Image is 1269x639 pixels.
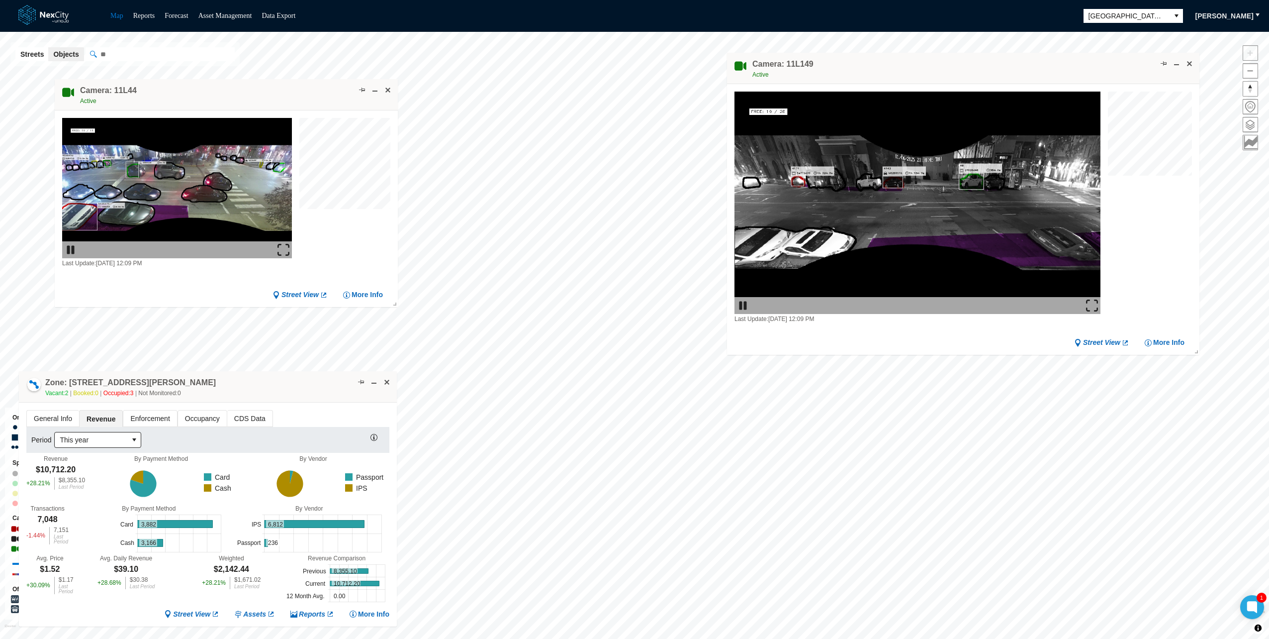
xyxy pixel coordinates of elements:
[262,12,295,19] a: Data Export
[243,610,266,619] span: Assets
[227,411,272,426] span: CDS Data
[133,12,155,19] a: Reports
[1243,117,1258,132] button: Layers management
[1170,9,1183,23] button: select
[358,610,389,619] span: More Info
[45,390,73,397] span: Vacant: 2
[53,49,79,59] span: Objects
[286,592,325,599] text: 12 Month Avg.
[272,290,328,300] a: Street View
[38,514,58,525] div: 7,048
[4,625,16,636] a: Mapbox homepage
[237,539,261,546] text: Passport
[12,458,97,468] div: Spaces
[40,564,60,575] div: $1.52
[12,513,97,524] div: Cameras
[1243,63,1258,79] button: Zoom out
[330,568,368,573] g: 8,355.10
[752,59,814,80] div: Double-click to make header text selectable
[330,581,379,586] g: 10,712.20
[165,12,188,19] a: Forecast
[234,577,261,583] div: $1,671.02
[26,577,50,594] div: + 30.09 %
[12,413,97,423] div: On-Street Parking
[277,244,289,256] img: expand
[130,470,156,497] g: 8,578.65
[1243,81,1258,97] button: Reset bearing to north
[120,521,133,528] text: Card
[276,470,303,497] g: 10,281.90
[234,610,275,619] a: Assets
[48,47,84,61] button: Objects
[734,314,1100,324] div: Last Update: [DATE] 12:09 PM
[734,92,1100,314] img: video
[80,85,137,96] h4: Double-click to make header text selectable
[62,118,292,258] img: video
[752,59,814,70] h4: Double-click to make header text selectable
[87,455,236,462] div: By Payment Method
[12,569,97,579] div: Curbfaces
[1195,11,1254,21] span: [PERSON_NAME]
[239,455,388,462] div: By Vendor
[1074,338,1129,347] a: Street View
[342,482,367,493] g: IPS
[73,390,103,397] span: Booked: 0
[130,584,155,589] div: Last Period
[201,471,230,482] g: Card
[114,564,138,575] div: $39.10
[54,534,69,544] div: Last Period
[59,577,74,583] div: $1.17
[1088,11,1165,21] span: [GEOGRAPHIC_DATA][PERSON_NAME]
[334,580,361,587] text: 10,712.20
[1252,622,1264,634] button: Toggle attribution
[12,558,97,569] div: Zones
[299,118,396,214] canvas: Map
[100,555,152,562] div: Avg. Daily Revenue
[349,610,389,619] button: More Info
[141,539,156,546] text: 3,166
[36,464,76,475] div: $10,712.20
[59,477,85,483] div: $8,355.10
[130,577,155,583] div: $30.38
[343,290,383,300] button: More Info
[31,435,54,445] label: Period
[198,12,252,19] a: Asset Management
[268,539,278,546] text: 236
[299,610,325,619] span: Reports
[1243,64,1258,78] span: Zoom out
[30,505,64,512] div: Transactions
[268,521,283,528] text: 6,812
[264,520,364,528] g: 6,812
[1243,99,1258,114] button: Home
[97,577,121,589] div: + 28.68 %
[138,390,181,397] span: Not Monitored: 0
[252,521,261,528] text: IPS
[342,471,383,482] g: Passport
[1243,135,1258,150] button: Key metrics
[80,411,122,427] span: Revenue
[284,555,389,562] div: Revenue Comparison
[12,584,97,595] div: Off-Street Parking
[123,411,177,426] span: Enforcement
[45,377,216,398] div: Double-click to make header text selectable
[128,432,141,447] button: select
[737,300,749,312] img: play
[141,521,156,528] text: 3,882
[281,290,319,300] span: Street View
[1086,300,1098,312] img: expand
[110,12,123,19] a: Map
[27,411,79,426] span: General Info
[303,567,326,574] text: Previous
[1144,338,1184,347] button: More Info
[54,527,69,533] div: 7,151
[26,527,45,544] div: -1.44 %
[1153,338,1184,347] span: More Info
[80,98,96,105] span: Active
[60,435,123,445] span: This year
[334,592,346,599] text: 0.00
[1255,623,1261,634] span: Toggle attribution
[178,411,227,426] span: Occupancy
[120,539,134,546] text: Cash
[234,584,261,589] div: Last Period
[65,244,77,256] img: play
